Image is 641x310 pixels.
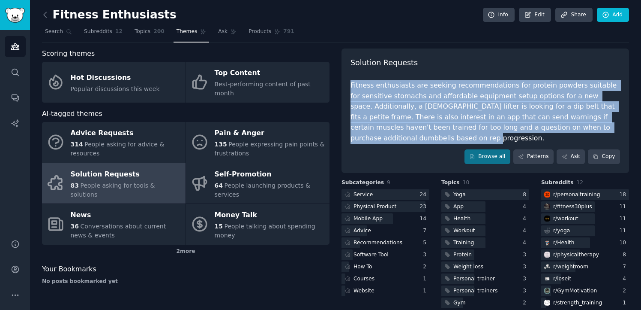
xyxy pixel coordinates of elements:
[453,263,483,271] div: Weight loss
[541,201,629,212] a: fitness30plusr/fitness30plus11
[174,25,210,43] a: Themes
[42,25,75,43] a: Search
[441,298,529,308] a: Gym2
[463,179,470,185] span: 10
[523,275,529,283] div: 3
[341,261,429,272] a: How To2
[215,167,325,181] div: Self-Promotion
[71,141,165,157] span: People asking for advice & resources
[441,237,529,248] a: Training4
[353,239,402,247] div: Recommendations
[541,189,629,200] a: personaltrainingr/personaltraining18
[541,225,629,236] a: r/yoga11
[483,8,515,22] a: Info
[623,263,629,271] div: 7
[523,203,529,211] div: 4
[623,287,629,295] div: 2
[623,275,629,283] div: 4
[42,278,329,286] div: No posts bookmarked yet
[541,237,629,248] a: Healthr/Health10
[513,149,554,164] a: Patterns
[215,182,310,198] span: People launching products & services
[341,201,429,212] a: Physical Product23
[353,191,373,199] div: Service
[215,182,223,189] span: 64
[215,141,325,157] span: People expressing pain points & frustrations
[71,127,181,140] div: Advice Requests
[441,225,529,236] a: Workout4
[523,239,529,247] div: 4
[544,300,550,306] img: strength_training
[215,25,240,43] a: Ask
[441,189,529,200] a: Yoga8
[215,141,227,148] span: 135
[132,25,168,43] a: Topics200
[453,191,466,199] div: Yoga
[464,149,510,164] a: Browse all
[341,274,429,284] a: Courses1
[81,25,126,43] a: Subreddits12
[353,227,371,235] div: Advice
[5,8,25,23] img: GummySearch logo
[441,261,529,272] a: Weight loss3
[42,109,102,119] span: AI-tagged themes
[215,127,325,140] div: Pain & Anger
[423,227,429,235] div: 7
[453,227,475,235] div: Workout
[42,62,186,103] a: Hot DiscussionsPopular discussions this week
[441,286,529,296] a: Personal trainers3
[541,274,629,284] a: loseitr/loseit4
[71,167,181,181] div: Solution Requests
[341,213,429,224] a: Mobile App14
[523,251,529,259] div: 3
[42,163,186,204] a: Solution Requests83People asking for tools & solutions
[71,209,181,222] div: News
[215,209,325,222] div: Money Talk
[523,215,529,223] div: 4
[453,203,464,211] div: App
[597,8,629,22] a: Add
[350,80,620,143] div: Fitness enthusiasts are seeking recommendations for protein powders suitable for sensitive stomac...
[42,49,95,59] span: Scoring themes
[353,275,374,283] div: Courses
[441,179,460,187] span: Topics
[588,149,620,164] button: Copy
[553,203,592,211] div: r/ fitness30plus
[441,249,529,260] a: Protein3
[419,191,429,199] div: 24
[423,287,429,295] div: 1
[186,122,329,163] a: Pain & Anger135People expressing pain points & frustrations
[71,223,79,230] span: 36
[541,213,629,224] a: workoutr/workout11
[553,227,570,235] div: r/ yoga
[519,8,551,22] a: Edit
[541,249,629,260] a: physicaltherapyr/physicaltherapy8
[186,204,329,245] a: Money Talk15People talking about spending money
[619,191,629,199] div: 18
[341,179,384,187] span: Subcategories
[553,215,578,223] div: r/ workout
[423,275,429,283] div: 1
[544,264,550,270] img: weightroom
[453,215,470,223] div: Health
[544,191,550,198] img: personaltraining
[619,239,629,247] div: 10
[153,28,165,36] span: 200
[555,8,592,22] a: Share
[453,287,497,295] div: Personal trainers
[453,299,466,307] div: Gym
[218,28,228,36] span: Ask
[419,203,429,211] div: 23
[453,275,495,283] div: Personal trainer
[353,263,372,271] div: How To
[544,204,550,210] img: fitness30plus
[71,85,160,92] span: Popular discussions this week
[553,191,600,199] div: r/ personaltraining
[541,261,629,272] a: weightroomr/weightroom7
[215,67,325,80] div: Top Content
[523,287,529,295] div: 3
[283,28,294,36] span: 791
[115,28,123,36] span: 12
[353,215,383,223] div: Mobile App
[71,182,79,189] span: 83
